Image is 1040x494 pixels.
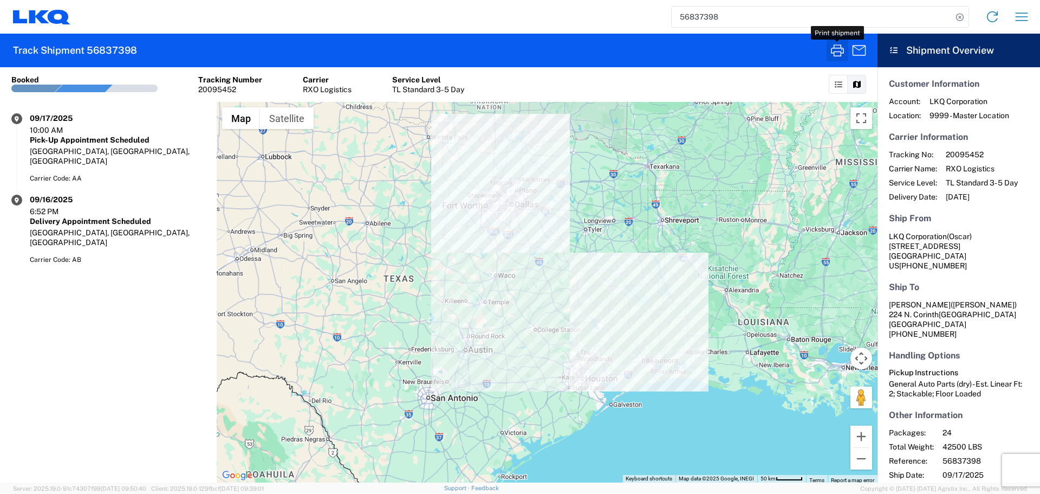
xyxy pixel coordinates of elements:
span: Total Weight: [889,442,934,452]
button: Map camera controls [850,348,872,369]
span: Delivery Date: [889,192,937,202]
span: Map data ©2025 Google, INEGI [679,476,754,482]
header: Shipment Overview [877,34,1040,67]
span: [STREET_ADDRESS] [889,242,960,251]
span: [DATE] [946,192,1018,202]
span: Location: [889,111,921,120]
div: Tracking Number [198,75,262,85]
span: ([PERSON_NAME]) [951,300,1017,309]
span: [PERSON_NAME] 224 N. Corinth [889,300,1017,319]
div: 6:52 PM [30,207,84,216]
div: 09/16/2025 [30,195,84,204]
div: Carrier Code: AA [30,174,205,183]
span: Tracking No: [889,150,937,159]
button: Map Scale: 50 km per 46 pixels [757,475,806,483]
h5: Ship From [889,213,1029,223]
div: Delivery Appointment Scheduled [30,216,205,226]
span: Service Level: [889,178,937,188]
span: TL Standard 3- 5 Day [946,178,1018,188]
h5: Carrier Information [889,132,1029,142]
div: 10:00 AM [30,125,84,135]
span: (Oscar) [947,232,972,241]
button: Show street map [222,107,260,129]
div: RXO Logistics [303,85,352,94]
div: General Auto Parts (dry) - Est. Linear Ft: 2; Stackable; Floor Loaded [889,379,1029,399]
span: Reference: [889,456,934,466]
div: [GEOGRAPHIC_DATA], [GEOGRAPHIC_DATA], [GEOGRAPHIC_DATA] [30,146,205,166]
div: Carrier Code: AB [30,255,205,265]
div: 20095452 [198,85,262,94]
button: Drag Pegman onto the map to open Street View [850,387,872,408]
h5: Customer Information [889,79,1029,89]
span: [PHONE_NUMBER] [889,330,957,338]
div: TL Standard 3- 5 Day [392,85,464,94]
address: [GEOGRAPHIC_DATA] [GEOGRAPHIC_DATA] [889,300,1029,339]
span: Carrier Name: [889,164,937,174]
button: Zoom in [850,426,872,447]
span: Ship Date: [889,470,934,480]
span: RXO Logistics [946,164,1018,174]
a: Feedback [471,485,499,491]
span: Packages: [889,428,934,438]
span: LKQ Corporation [889,232,947,241]
h2: Track Shipment 56837398 [13,44,137,57]
address: [GEOGRAPHIC_DATA] US [889,232,1029,271]
div: Booked [11,75,39,85]
button: Toggle fullscreen view [850,107,872,129]
h5: Ship To [889,282,1029,292]
div: Service Level [392,75,464,85]
span: 50 km [760,476,776,482]
span: Client: 2025.19.0-129fbcf [151,485,264,492]
span: 42500 LBS [942,442,1035,452]
button: Keyboard shortcuts [626,475,672,483]
div: Carrier [303,75,352,85]
span: 20095452 [946,150,1018,159]
button: Zoom out [850,448,872,470]
span: [PHONE_NUMBER] [899,261,967,270]
button: Show satellite imagery [260,107,314,129]
span: LKQ Corporation [929,97,1009,106]
span: 9999 - Master Location [929,111,1009,120]
input: Shipment, tracking or reference number [672,7,952,27]
div: Pick-Up Appointment Scheduled [30,135,205,145]
span: Copyright © [DATE]-[DATE] Agistix Inc., All Rights Reserved [860,484,1027,493]
a: Support [444,485,471,491]
span: [DATE] 09:39:01 [220,485,264,492]
h6: Pickup Instructions [889,368,1029,377]
div: [GEOGRAPHIC_DATA], [GEOGRAPHIC_DATA], [GEOGRAPHIC_DATA] [30,228,205,247]
h5: Other Information [889,410,1029,420]
a: Open this area in Google Maps (opens a new window) [219,469,255,483]
span: [DATE] 09:50:40 [101,485,146,492]
span: 56837398 [942,456,1035,466]
div: 09/17/2025 [30,113,84,123]
span: Account: [889,97,921,106]
span: 24 [942,428,1035,438]
img: Google [219,469,255,483]
a: Terms [809,477,824,483]
span: Server: 2025.19.0-91c74307f99 [13,485,146,492]
h5: Handling Options [889,350,1029,361]
span: 09/17/2025 [942,470,1035,480]
a: Report a map error [831,477,874,483]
